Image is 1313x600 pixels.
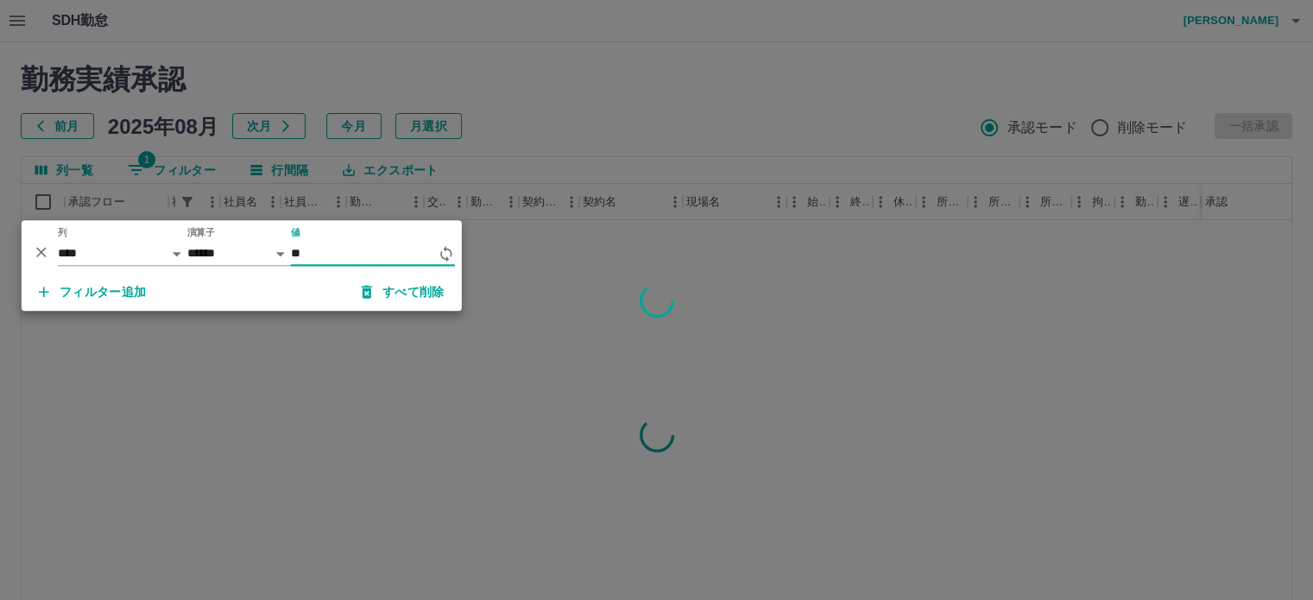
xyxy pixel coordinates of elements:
button: フィルター追加 [25,276,161,307]
button: 削除 [28,239,54,265]
label: 値 [291,226,300,239]
label: 演算子 [187,226,215,239]
label: 列 [58,226,67,239]
button: すべて削除 [348,276,458,307]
